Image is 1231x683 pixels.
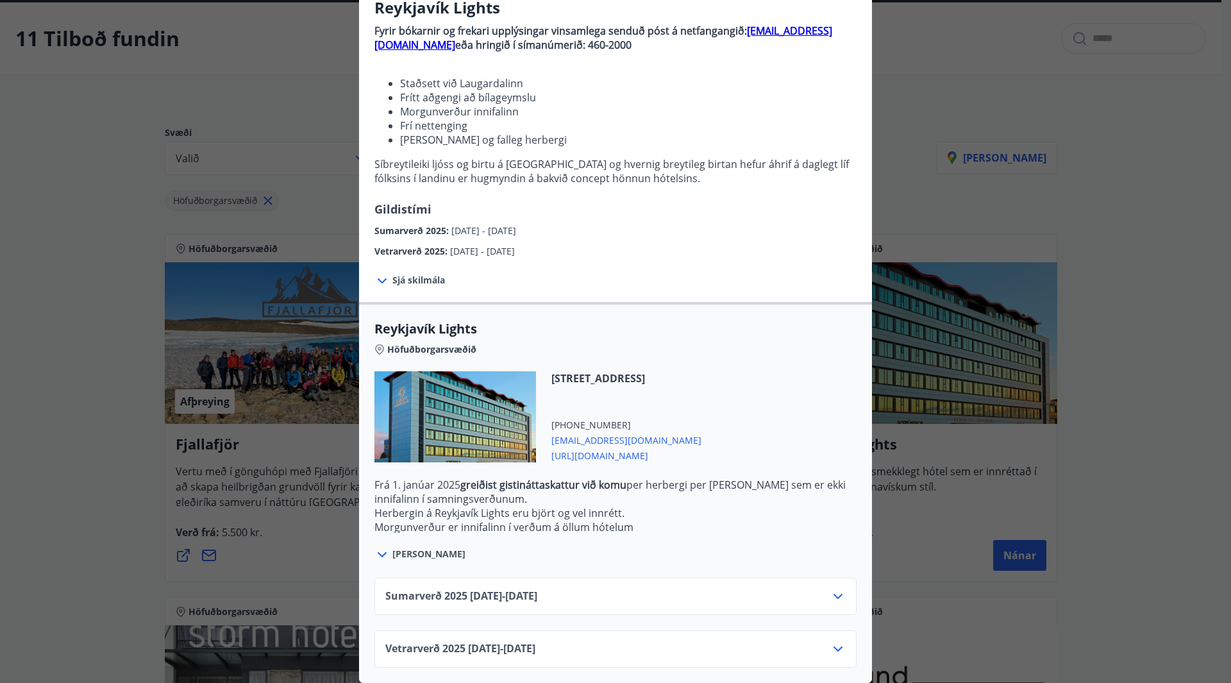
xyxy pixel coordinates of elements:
[374,506,857,520] p: Herbergin á Reykjavík Lights eru björt og vel innrétt.
[374,24,747,38] strong: Fyrir bókarnir og frekari upplýsingar vinsamlega senduð póst á netfangangið:
[551,371,701,385] span: [STREET_ADDRESS]
[551,419,701,432] span: [PHONE_NUMBER]
[551,432,701,447] span: [EMAIL_ADDRESS][DOMAIN_NAME]
[374,320,857,338] span: Reykjavík Lights
[374,201,431,217] span: Gildistími
[374,224,451,237] span: Sumarverð 2025 :
[400,133,857,147] li: [PERSON_NAME] og falleg herbergi
[392,548,465,561] span: [PERSON_NAME]
[374,245,450,257] span: Vetrarverð 2025 :
[551,447,701,462] span: [URL][DOMAIN_NAME]
[392,274,445,287] span: Sjá skilmála
[460,478,626,492] strong: greiðist gistináttaskattur við komu
[374,157,857,185] p: Síbreytileiki ljóss og birtu á [GEOGRAPHIC_DATA] og hvernig breytileg birtan hefur áhrif á dagleg...
[400,119,857,133] li: Frí nettenging
[400,76,857,90] li: Staðsett við Laugardalinn
[451,224,516,237] span: [DATE] - [DATE]
[450,245,515,257] span: [DATE] - [DATE]
[374,520,857,534] p: Morgunverður er innifalinn í verðum á öllum hótelum
[374,478,857,506] p: Frá 1. janúar 2025 per herbergi per [PERSON_NAME] sem er ekki innifalinn í samningsverðunum.
[455,38,632,52] strong: eða hringið í símanúmerið: 460-2000
[400,90,857,105] li: Frítt aðgengi að bílageymslu
[374,24,832,52] a: [EMAIL_ADDRESS][DOMAIN_NAME]
[400,105,857,119] li: Morgunverður innifalinn
[387,343,476,356] span: Höfuðborgarsvæðið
